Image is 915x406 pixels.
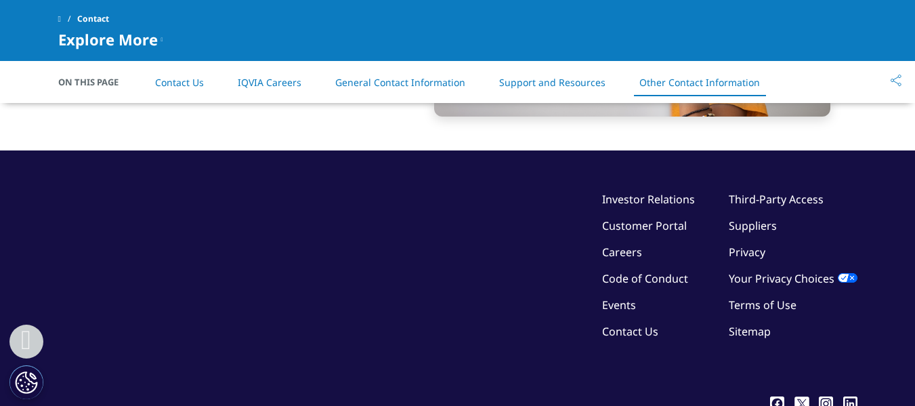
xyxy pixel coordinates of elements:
a: Suppliers [729,218,777,233]
span: Contact [77,7,109,31]
a: Privacy [729,245,765,260]
a: Investor Relations [602,192,695,207]
a: Contact Us [602,324,658,339]
span: On This Page [58,75,133,89]
a: IQVIA Careers [238,76,301,89]
button: Cookie Settings [9,365,43,399]
a: Other Contact Information [639,76,760,89]
a: Third-Party Access [729,192,824,207]
a: General Contact Information [335,76,465,89]
a: Support and Resources [499,76,605,89]
a: Code of Conduct [602,271,688,286]
a: Events [602,298,636,312]
span: Explore More [58,31,158,47]
a: Terms of Use [729,298,796,312]
a: Careers [602,245,642,260]
a: Customer Portal [602,218,687,233]
a: Your Privacy Choices [729,271,857,286]
a: Sitemap [729,324,771,339]
a: Contact Us [155,76,204,89]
